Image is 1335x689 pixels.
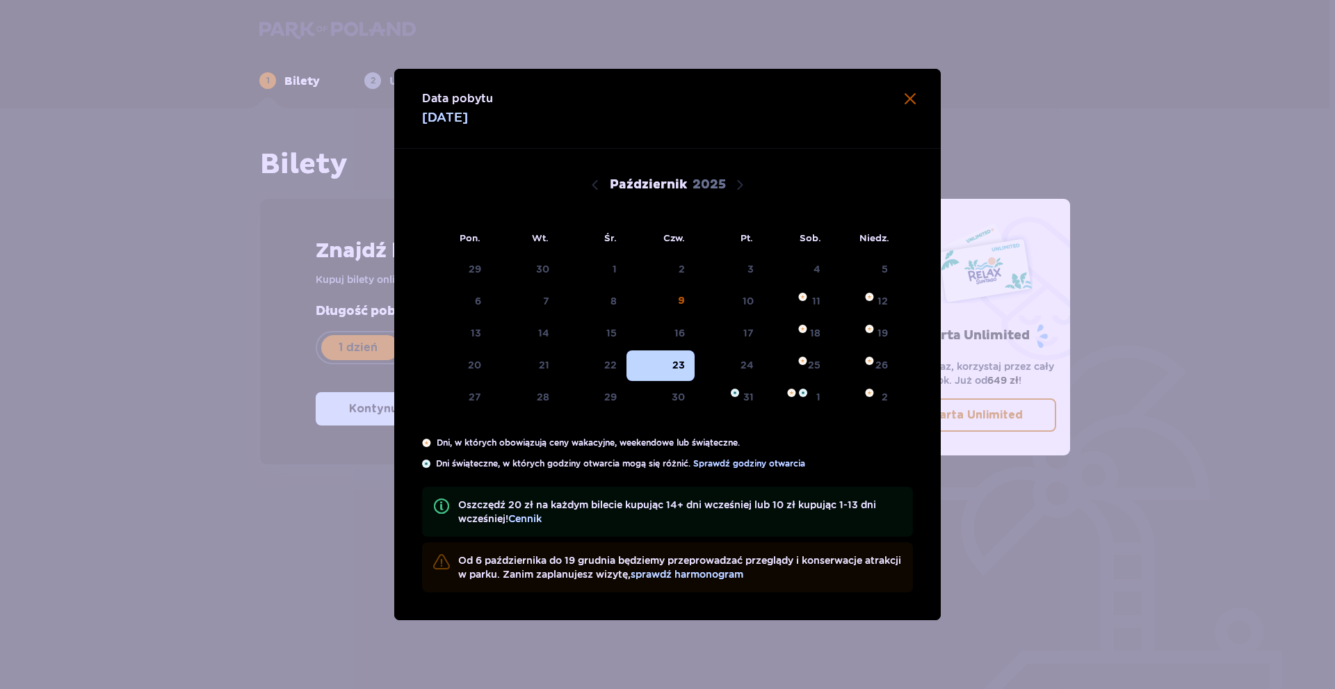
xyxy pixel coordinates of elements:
[538,326,549,340] div: 14
[763,286,831,317] td: sobota, 11 października 2025
[604,390,617,404] div: 29
[422,286,491,317] td: Data niedostępna. poniedziałek, 6 października 2025
[763,382,831,413] td: sobota, 1 listopada 2025
[830,254,898,285] td: Data niedostępna. niedziela, 5 października 2025
[610,294,617,308] div: 8
[559,382,626,413] td: środa, 29 października 2025
[877,326,888,340] div: 19
[672,358,685,372] div: 23
[674,326,685,340] div: 16
[882,390,888,404] div: 2
[508,512,542,526] a: Cennik
[882,262,888,276] div: 5
[491,350,560,381] td: wtorek, 21 października 2025
[731,177,748,193] button: Następny miesiąc
[695,350,763,381] td: piątek, 24 października 2025
[626,350,695,381] td: Data zaznaczona. czwartek, 23 października 2025
[422,254,491,285] td: Data niedostępna. poniedziałek, 29 września 2025
[422,318,491,349] td: poniedziałek, 13 października 2025
[422,382,491,413] td: poniedziałek, 27 października 2025
[422,91,493,106] p: Data pobytu
[830,318,898,349] td: niedziela, 19 października 2025
[613,262,617,276] div: 1
[422,109,468,126] p: [DATE]
[436,457,913,470] p: Dni świąteczne, w których godziny otwarcia mogą się różnić.
[536,262,549,276] div: 30
[695,382,763,413] td: piątek, 31 października 2025
[798,325,807,333] img: Pomarańczowa gwiazdka
[695,286,763,317] td: piątek, 10 października 2025
[902,91,919,108] button: Zamknij
[678,294,685,308] div: 9
[587,177,604,193] button: Poprzedni miesiąc
[626,286,695,317] td: czwartek, 9 października 2025
[537,390,549,404] div: 28
[816,390,820,404] div: 1
[626,382,695,413] td: czwartek, 30 października 2025
[559,254,626,285] td: Data niedostępna. środa, 1 października 2025
[693,457,805,470] a: Sprawdź godziny otwarcia
[626,254,695,285] td: Data niedostępna. czwartek, 2 października 2025
[604,232,617,243] small: Śr.
[559,318,626,349] td: środa, 15 października 2025
[865,293,874,301] img: Pomarańczowa gwiazdka
[679,262,685,276] div: 2
[422,350,491,381] td: poniedziałek, 20 października 2025
[460,232,480,243] small: Pon.
[808,358,820,372] div: 25
[422,460,430,468] img: Niebieska gwiazdka
[539,358,549,372] div: 21
[763,350,831,381] td: sobota, 25 października 2025
[471,326,481,340] div: 13
[543,294,549,308] div: 7
[787,389,796,397] img: Pomarańczowa gwiazdka
[875,358,888,372] div: 26
[458,498,902,526] p: Oszczędź 20 zł na każdym bilecie kupując 14+ dni wcześniej lub 10 zł kupując 1-13 dni wcześniej!
[606,326,617,340] div: 15
[604,358,617,372] div: 22
[741,232,753,243] small: Pt.
[458,553,902,581] p: Od 6 października do 19 grudnia będziemy przeprowadzać przeglądy i konserwacje atrakcji w parku. ...
[810,326,820,340] div: 18
[532,232,549,243] small: Wt.
[830,286,898,317] td: niedziela, 12 października 2025
[672,390,685,404] div: 30
[798,357,807,365] img: Pomarańczowa gwiazdka
[468,358,481,372] div: 20
[812,294,820,308] div: 11
[626,318,695,349] td: czwartek, 16 października 2025
[559,286,626,317] td: Data niedostępna. środa, 8 października 2025
[877,294,888,308] div: 12
[743,294,754,308] div: 10
[743,326,754,340] div: 17
[491,254,560,285] td: Data niedostępna. wtorek, 30 września 2025
[814,262,820,276] div: 4
[469,262,481,276] div: 29
[859,232,889,243] small: Niedz.
[830,350,898,381] td: niedziela, 26 października 2025
[422,439,431,447] img: Pomarańczowa gwiazdka
[731,389,739,397] img: Niebieska gwiazdka
[469,390,481,404] div: 27
[741,358,754,372] div: 24
[491,318,560,349] td: wtorek, 14 października 2025
[798,293,807,301] img: Pomarańczowa gwiazdka
[610,177,687,193] p: Październik
[559,350,626,381] td: środa, 22 października 2025
[631,567,743,581] a: sprawdź harmonogram
[491,286,560,317] td: Data niedostępna. wtorek, 7 października 2025
[799,389,807,397] img: Niebieska gwiazdka
[865,325,874,333] img: Pomarańczowa gwiazdka
[695,318,763,349] td: piątek, 17 października 2025
[491,382,560,413] td: wtorek, 28 października 2025
[865,389,874,397] img: Pomarańczowa gwiazdka
[865,357,874,365] img: Pomarańczowa gwiazdka
[800,232,821,243] small: Sob.
[437,437,913,449] p: Dni, w których obowiązują ceny wakacyjne, weekendowe lub świąteczne.
[763,318,831,349] td: sobota, 18 października 2025
[743,390,754,404] div: 31
[475,294,481,308] div: 6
